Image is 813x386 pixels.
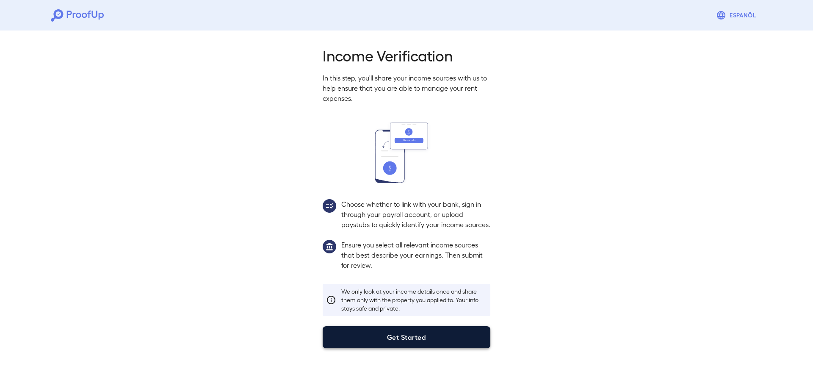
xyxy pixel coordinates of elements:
[323,240,336,253] img: group1.svg
[341,287,487,313] p: We only look at your income details once and share them only with the property you applied to. Yo...
[341,199,490,230] p: Choose whether to link with your bank, sign in through your payroll account, or upload paystubs t...
[323,46,490,64] h2: Income Verification
[375,122,438,183] img: transfer_money.svg
[323,73,490,103] p: In this step, you'll share your income sources with us to help ensure that you are able to manage...
[323,199,336,213] img: group2.svg
[713,7,762,24] button: Espanõl
[323,326,490,348] button: Get Started
[341,240,490,270] p: Ensure you select all relevant income sources that best describe your earnings. Then submit for r...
